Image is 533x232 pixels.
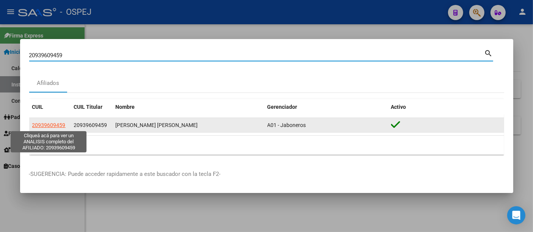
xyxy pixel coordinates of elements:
div: [PERSON_NAME] [PERSON_NAME] [116,121,261,130]
div: Afiliados [37,79,59,88]
datatable-header-cell: CUIL [29,99,71,115]
datatable-header-cell: Gerenciador [264,99,388,115]
span: Nombre [116,104,135,110]
datatable-header-cell: CUIL Titular [71,99,113,115]
datatable-header-cell: Activo [388,99,504,115]
span: 20939609459 [74,122,107,128]
div: Open Intercom Messenger [507,206,525,224]
span: Gerenciador [267,104,297,110]
span: A01 - Jaboneros [267,122,306,128]
span: CUIL Titular [74,104,103,110]
span: Activo [391,104,406,110]
datatable-header-cell: Nombre [113,99,264,115]
span: CUIL [32,104,44,110]
div: 1 total [29,136,504,155]
span: 20939609459 [32,122,66,128]
p: -SUGERENCIA: Puede acceder rapidamente a este buscador con la tecla F2- [29,170,504,179]
mat-icon: search [484,48,493,57]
